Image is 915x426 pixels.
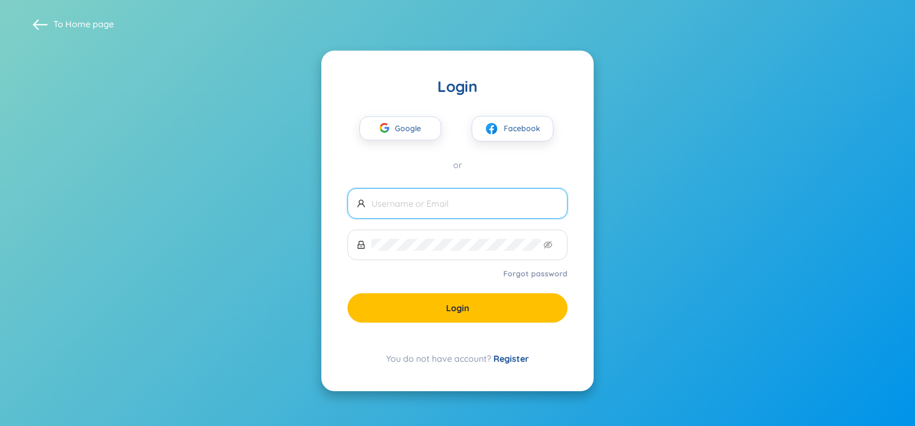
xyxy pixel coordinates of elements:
[485,122,498,135] img: facebook
[357,199,365,208] span: user
[472,116,553,141] button: facebookFacebook
[347,77,568,96] div: Login
[347,159,568,171] div: or
[53,18,114,30] span: To
[347,352,568,365] div: You do not have account?
[395,117,426,140] span: Google
[493,353,529,364] a: Register
[544,240,552,249] span: eye-invisible
[357,240,365,249] span: lock
[446,302,469,314] span: Login
[503,268,568,279] a: Forgot password
[347,293,568,323] button: Login
[371,197,558,209] input: Username or Email
[504,122,540,134] span: Facebook
[359,116,441,140] button: Google
[65,18,114,29] a: Home page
